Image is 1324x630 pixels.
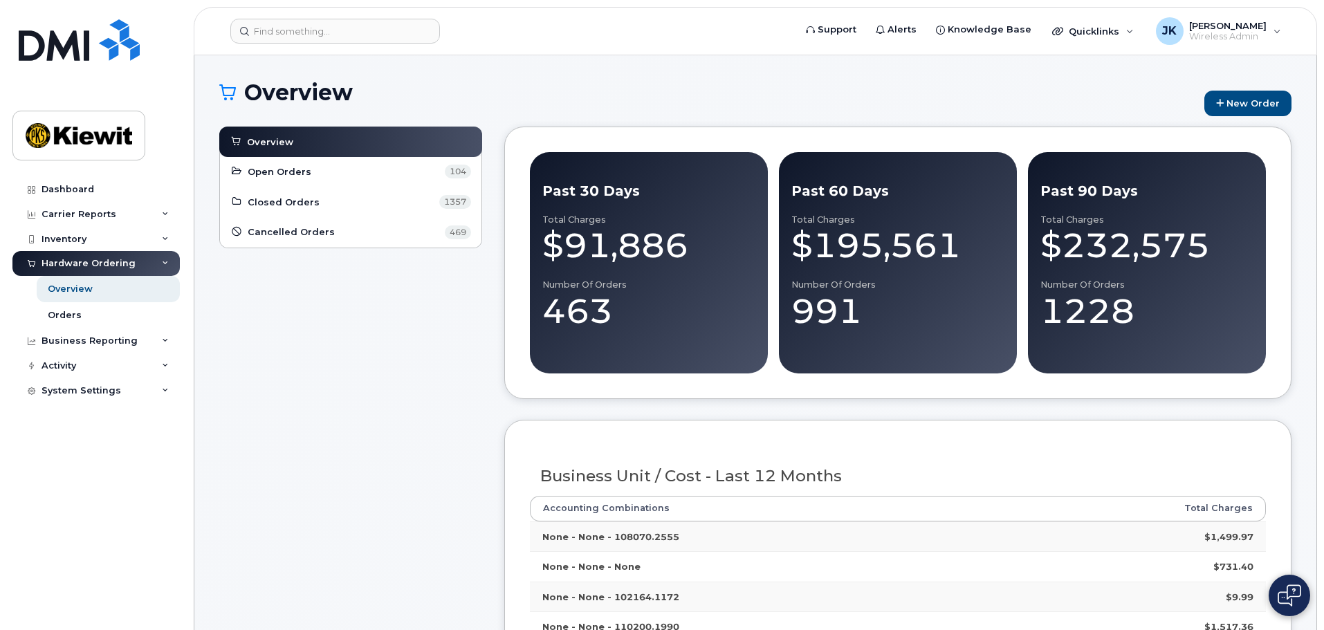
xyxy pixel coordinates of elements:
[248,225,335,239] span: Cancelled Orders
[542,290,755,332] div: 463
[1040,214,1253,225] div: Total Charges
[1040,279,1253,290] div: Number of Orders
[542,214,755,225] div: Total Charges
[247,136,293,149] span: Overview
[1040,225,1253,266] div: $232,575
[1213,561,1253,572] strong: $731.40
[230,133,472,150] a: Overview
[219,80,1197,104] h1: Overview
[1204,91,1291,116] a: New Order
[791,214,1004,225] div: Total Charges
[248,196,320,209] span: Closed Orders
[542,225,755,266] div: $91,886
[230,224,471,241] a: Cancelled Orders 469
[542,591,679,602] strong: None - None - 102164.1172
[542,561,641,572] strong: None - None - None
[791,225,1004,266] div: $195,561
[540,467,1256,485] h3: Business Unit / Cost - Last 12 Months
[230,194,471,210] a: Closed Orders 1357
[542,531,679,542] strong: None - None - 108070.2555
[445,225,471,239] span: 469
[248,165,311,178] span: Open Orders
[445,165,471,178] span: 104
[530,496,998,521] th: Accounting Combinations
[439,195,471,209] span: 1357
[1204,531,1253,542] strong: $1,499.97
[1040,290,1253,332] div: 1228
[230,163,471,180] a: Open Orders 104
[791,279,1004,290] div: Number of Orders
[542,279,755,290] div: Number of Orders
[1040,181,1253,201] div: Past 90 Days
[791,181,1004,201] div: Past 60 Days
[998,496,1266,521] th: Total Charges
[1226,591,1253,602] strong: $9.99
[1278,584,1301,606] img: Open chat
[542,181,755,201] div: Past 30 Days
[791,290,1004,332] div: 991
